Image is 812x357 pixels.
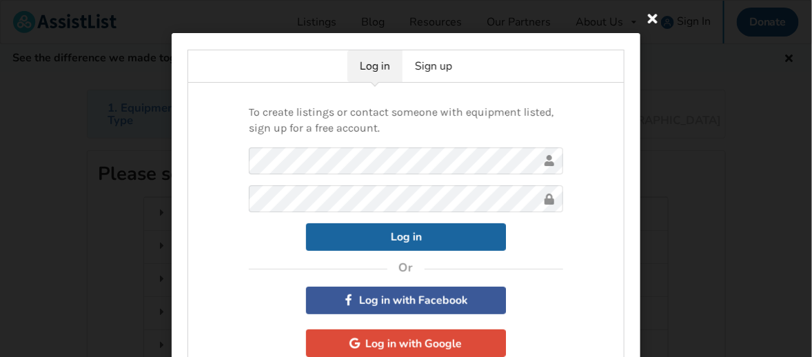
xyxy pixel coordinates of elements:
[306,287,506,314] button: Log in with Facebook
[249,105,563,136] p: To create listings or contact someone with equipment listed, sign up for a free account.
[403,50,465,82] a: Sign up
[398,261,414,276] h4: Or
[306,329,506,357] button: Log in with Google
[306,223,506,251] button: Log in
[347,50,403,82] a: Log in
